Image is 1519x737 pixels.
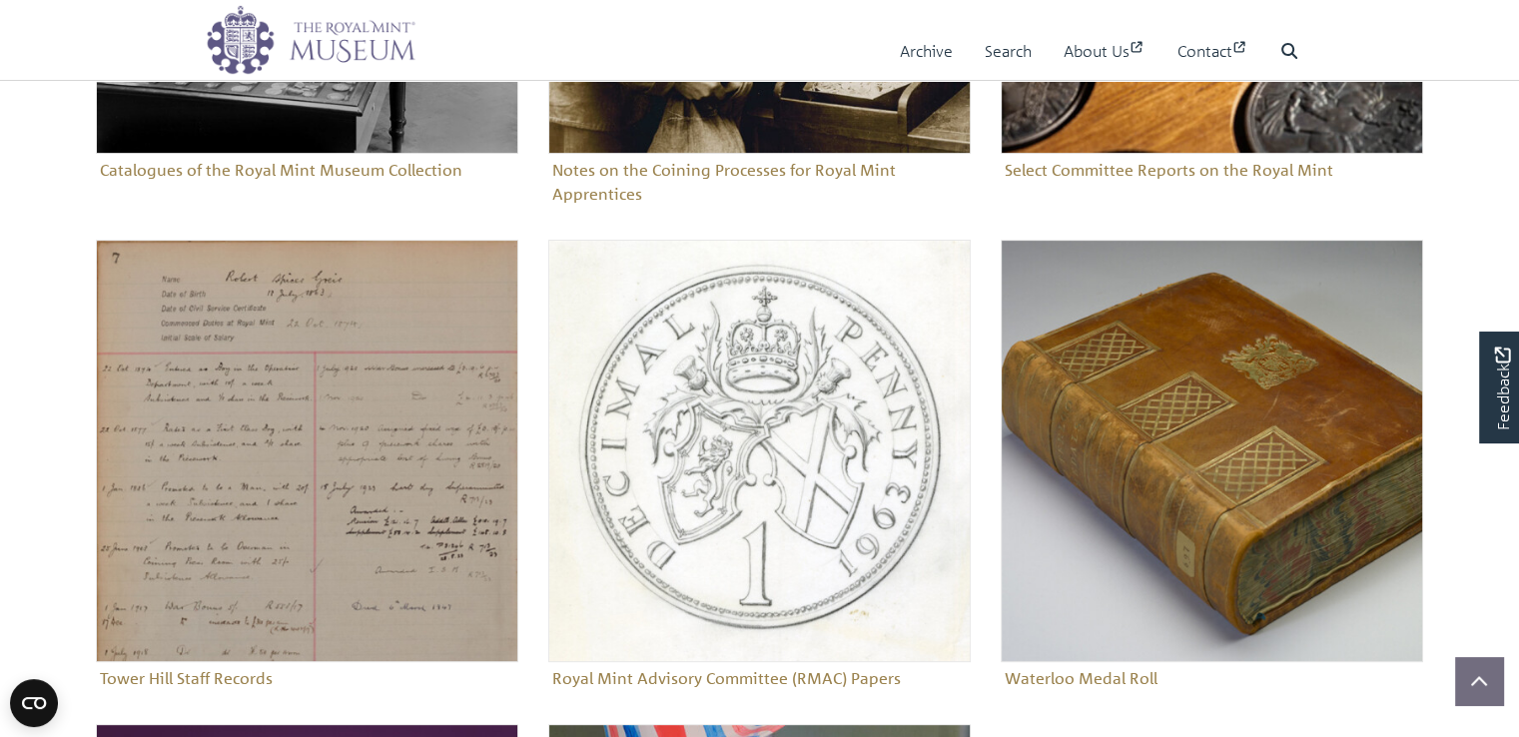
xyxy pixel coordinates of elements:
a: Search [985,23,1032,80]
img: Waterloo Medal Roll [1001,240,1423,662]
button: Open CMP widget [10,679,58,727]
img: Royal Mint Advisory Committee (RMAC) Papers [548,240,971,662]
a: Would you like to provide feedback? [1479,332,1519,443]
div: Sub-collection [533,240,986,724]
a: Archive [900,23,953,80]
button: Scroll to top [1455,657,1503,705]
a: About Us [1064,23,1145,80]
div: Sub-collection [986,240,1438,724]
span: Feedback [1490,348,1514,430]
div: Sub-collection [81,240,533,724]
a: Contact [1177,23,1248,80]
a: Waterloo Medal Roll Waterloo Medal Roll [1001,240,1423,694]
a: Tower Hill Staff Records Tower Hill Staff Records [96,240,518,694]
img: Tower Hill Staff Records [96,240,518,662]
img: logo_wide.png [206,5,415,75]
a: Royal Mint Advisory Committee (RMAC) Papers Royal Mint Advisory Committee (RMAC) Papers [548,240,971,694]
